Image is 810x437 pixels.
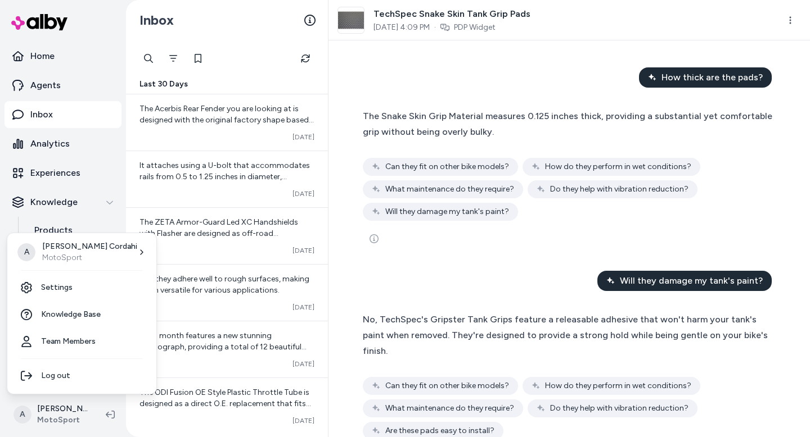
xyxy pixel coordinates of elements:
p: [PERSON_NAME] Cordahi [42,241,137,252]
span: Knowledge Base [41,309,101,320]
a: Settings [12,274,152,301]
p: MotoSport [42,252,137,263]
span: A [17,243,35,261]
a: Team Members [12,328,152,355]
div: Log out [12,362,152,389]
